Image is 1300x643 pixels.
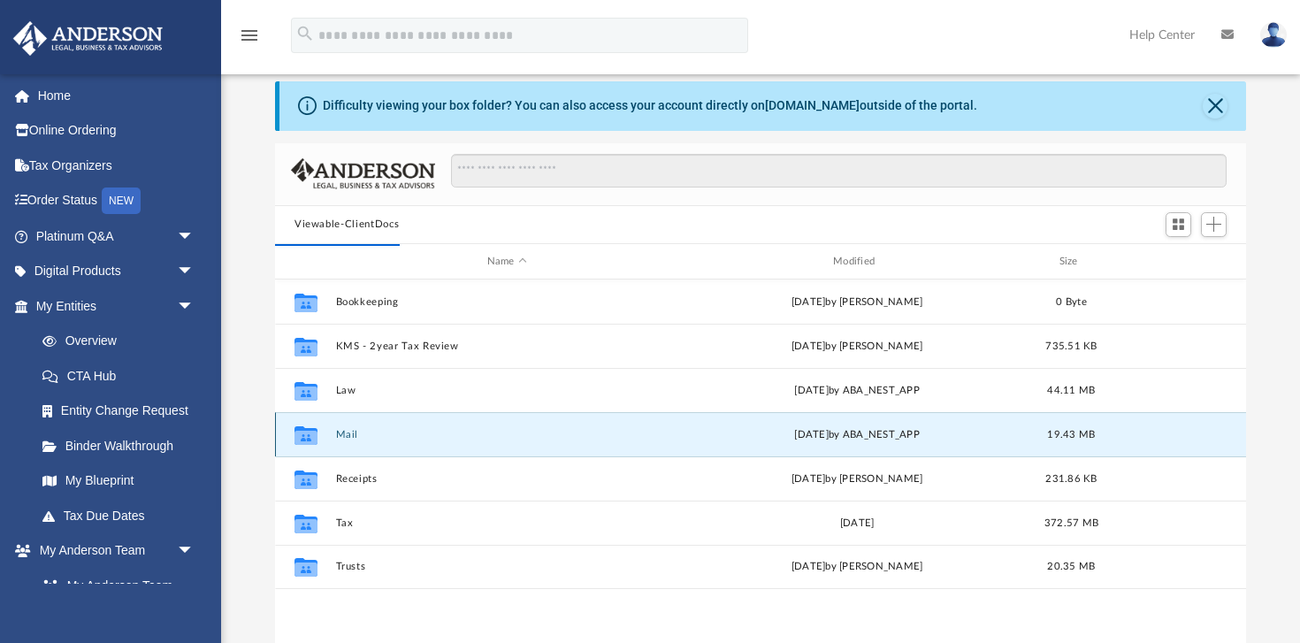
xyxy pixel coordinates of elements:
[25,428,221,463] a: Binder Walkthrough
[1114,254,1238,270] div: id
[12,148,221,183] a: Tax Organizers
[12,288,221,324] a: My Entitiesarrow_drop_down
[686,295,1029,310] div: [DATE] by [PERSON_NAME]
[686,471,1029,487] div: [DATE] by [PERSON_NAME]
[177,288,212,325] span: arrow_drop_down
[336,562,678,573] button: Trusts
[686,560,1029,576] div: [DATE] by [PERSON_NAME]
[1047,563,1095,572] span: 20.35 MB
[12,78,221,113] a: Home
[25,358,221,394] a: CTA Hub
[177,533,212,570] span: arrow_drop_down
[239,25,260,46] i: menu
[1047,430,1095,440] span: 19.43 MB
[765,98,860,112] a: [DOMAIN_NAME]
[336,429,678,440] button: Mail
[1036,254,1107,270] div: Size
[336,473,678,485] button: Receipts
[686,383,1029,399] div: [DATE] by ABA_NEST_APP
[12,254,221,289] a: Digital Productsarrow_drop_down
[1047,386,1095,395] span: 44.11 MB
[1045,341,1097,351] span: 735.51 KB
[1201,212,1227,237] button: Add
[25,463,212,499] a: My Blueprint
[686,339,1029,355] div: [DATE] by [PERSON_NAME]
[1166,212,1192,237] button: Switch to Grid View
[25,498,221,533] a: Tax Due Dates
[1044,518,1098,528] span: 372.57 MB
[102,188,141,214] div: NEW
[177,254,212,290] span: arrow_drop_down
[451,154,1227,188] input: Search files and folders
[686,516,1029,532] div: [DATE]
[25,324,221,359] a: Overview
[1045,474,1097,484] span: 231.86 KB
[336,517,678,529] button: Tax
[25,394,221,429] a: Entity Change Request
[177,218,212,255] span: arrow_drop_down
[294,217,399,233] button: Viewable-ClientDocs
[239,34,260,46] a: menu
[12,533,212,569] a: My Anderson Teamarrow_drop_down
[323,96,977,115] div: Difficulty viewing your box folder? You can also access your account directly on outside of the p...
[12,113,221,149] a: Online Ordering
[12,218,221,254] a: Platinum Q&Aarrow_drop_down
[336,341,678,352] button: KMS - 2year Tax Review
[336,385,678,396] button: Law
[686,427,1029,443] div: [DATE] by ABA_NEST_APP
[685,254,1029,270] div: Modified
[335,254,678,270] div: Name
[295,24,315,43] i: search
[283,254,327,270] div: id
[1056,297,1087,307] span: 0 Byte
[1260,22,1287,48] img: User Pic
[1203,94,1227,119] button: Close
[336,296,678,308] button: Bookkeeping
[25,568,203,603] a: My Anderson Team
[12,183,221,219] a: Order StatusNEW
[8,21,168,56] img: Anderson Advisors Platinum Portal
